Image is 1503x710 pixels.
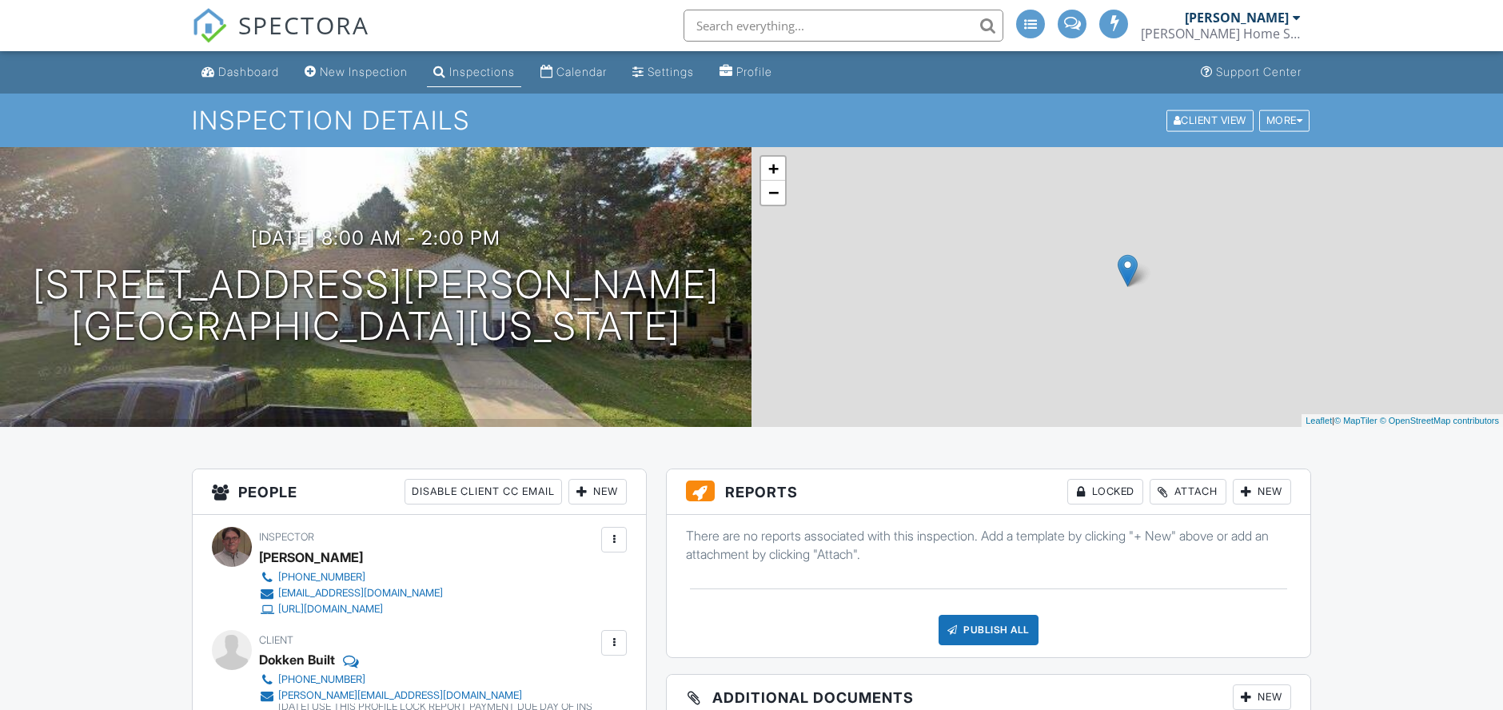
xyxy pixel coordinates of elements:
h3: People [193,469,646,515]
a: Zoom out [761,181,785,205]
a: Dashboard [195,58,285,87]
div: Inspections [449,65,515,78]
h3: [DATE] 8:00 am - 2:00 pm [251,227,500,249]
div: Publish All [939,615,1039,645]
div: Dokken Built [259,648,335,672]
a: Calendar [534,58,613,87]
a: [PHONE_NUMBER] [259,672,597,688]
div: [PERSON_NAME][EMAIL_ADDRESS][DOMAIN_NAME] [278,689,522,702]
h3: Reports [667,469,1310,515]
input: Search everything... [684,10,1003,42]
a: New Inspection [298,58,414,87]
div: [PERSON_NAME] [259,545,363,569]
div: | [1302,414,1503,428]
a: © MapTiler [1334,416,1377,425]
div: Scott Home Services, LLC [1141,26,1301,42]
div: Locked [1067,479,1143,505]
a: [EMAIL_ADDRESS][DOMAIN_NAME] [259,585,443,601]
span: Client [259,634,293,646]
div: More [1259,110,1310,131]
div: New [1233,684,1291,710]
a: Inspections [427,58,521,87]
div: Support Center [1216,65,1302,78]
div: Dashboard [218,65,279,78]
a: Zoom in [761,157,785,181]
a: [PHONE_NUMBER] [259,569,443,585]
a: [PERSON_NAME][EMAIL_ADDRESS][DOMAIN_NAME] [259,688,597,704]
div: Settings [648,65,694,78]
a: Profile [713,58,779,87]
div: [URL][DOMAIN_NAME] [278,603,383,616]
p: There are no reports associated with this inspection. Add a template by clicking "+ New" above or... [686,527,1291,563]
a: Client View [1165,114,1258,126]
a: © OpenStreetMap contributors [1380,416,1499,425]
div: [PERSON_NAME] [1185,10,1289,26]
h1: Inspection Details [192,106,1311,134]
a: SPECTORA [192,22,369,55]
div: Attach [1150,479,1226,505]
div: [EMAIL_ADDRESS][DOMAIN_NAME] [278,587,443,600]
span: Inspector [259,531,314,543]
div: Disable Client CC Email [405,479,562,505]
a: Support Center [1194,58,1308,87]
span: SPECTORA [238,8,369,42]
a: Leaflet [1306,416,1332,425]
div: New [568,479,627,505]
div: Client View [1166,110,1254,131]
div: New [1233,479,1291,505]
img: The Best Home Inspection Software - Spectora [192,8,227,43]
a: [URL][DOMAIN_NAME] [259,601,443,617]
a: Settings [626,58,700,87]
div: [PHONE_NUMBER] [278,673,365,686]
div: Profile [736,65,772,78]
div: Calendar [556,65,607,78]
h1: [STREET_ADDRESS][PERSON_NAME] [GEOGRAPHIC_DATA][US_STATE] [33,264,720,349]
div: New Inspection [320,65,408,78]
div: [PHONE_NUMBER] [278,571,365,584]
